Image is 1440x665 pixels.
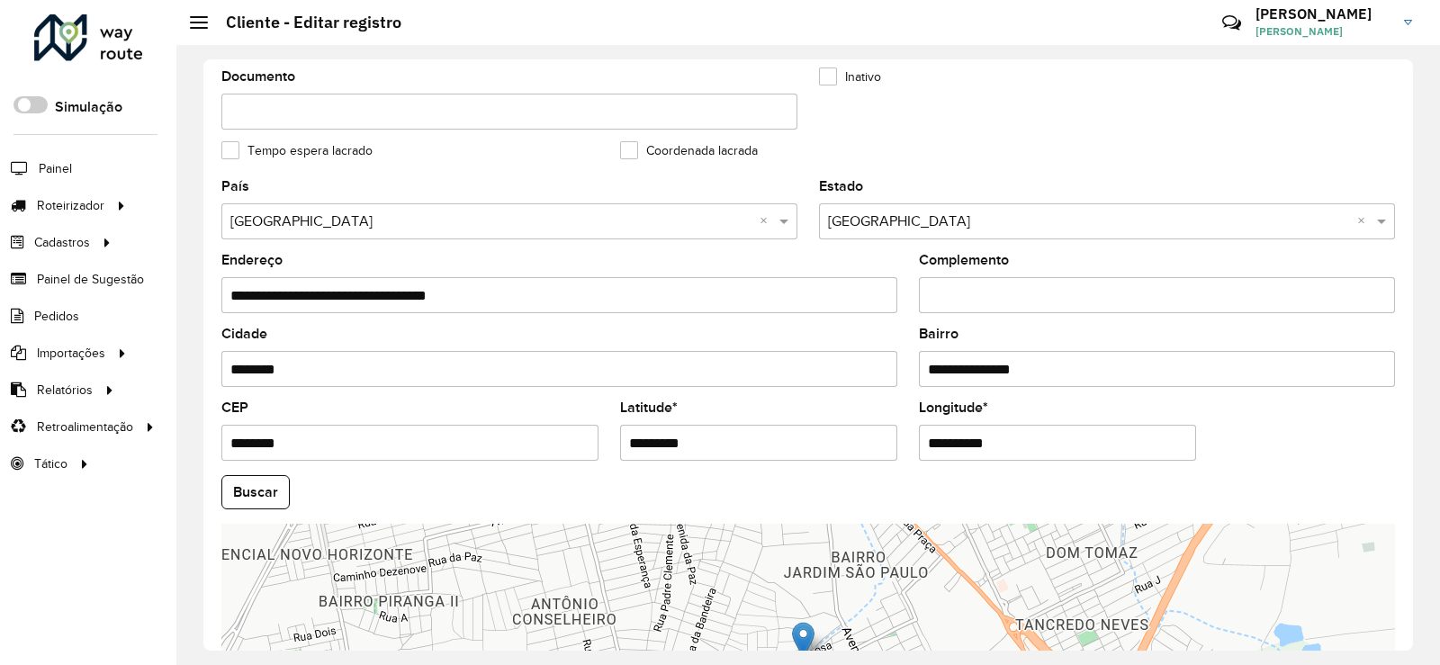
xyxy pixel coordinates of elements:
[221,475,290,509] button: Buscar
[1212,4,1251,42] a: Contato Rápido
[221,397,248,418] label: CEP
[37,270,144,289] span: Painel de Sugestão
[221,141,373,160] label: Tempo espera lacrado
[34,454,67,473] span: Tático
[919,323,958,345] label: Bairro
[221,249,283,271] label: Endereço
[39,159,72,178] span: Painel
[620,141,758,160] label: Coordenada lacrada
[919,397,988,418] label: Longitude
[208,13,401,32] h2: Cliente - Editar registro
[34,233,90,252] span: Cadastros
[1255,5,1390,22] h3: [PERSON_NAME]
[37,344,105,363] span: Importações
[620,397,678,418] label: Latitude
[34,307,79,326] span: Pedidos
[792,622,814,659] img: Marker
[221,66,295,87] label: Documento
[37,418,133,436] span: Retroalimentação
[819,175,863,197] label: Estado
[221,175,249,197] label: País
[760,211,775,232] span: Clear all
[1357,211,1372,232] span: Clear all
[1255,23,1390,40] span: [PERSON_NAME]
[221,323,267,345] label: Cidade
[37,196,104,215] span: Roteirizador
[819,67,881,86] label: Inativo
[919,249,1009,271] label: Complemento
[37,381,93,400] span: Relatórios
[55,96,122,118] label: Simulação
